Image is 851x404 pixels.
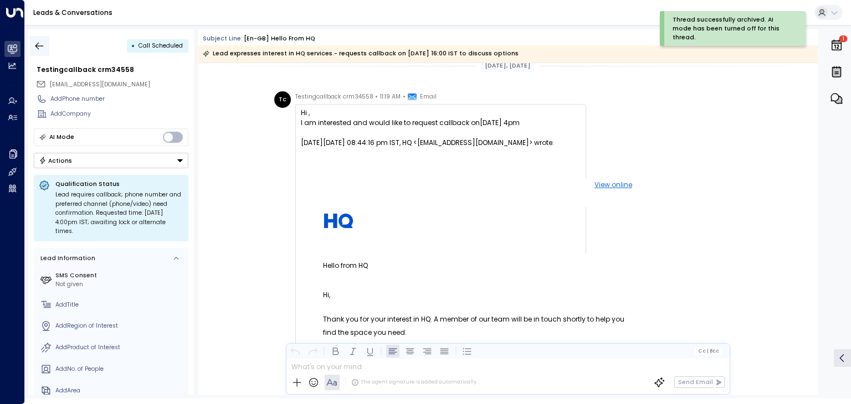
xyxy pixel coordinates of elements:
span: Subject Line: [203,34,243,43]
p: Thank you for your interest in HQ. A member of our team will be in touch shortly to help you find... [323,313,638,339]
div: Tc [274,91,291,108]
div: Testingcallback crm34558 [37,65,188,75]
div: AI Mode [49,132,74,143]
div: • [131,38,135,53]
div: I am interested and would like to request callback on[DATE] 4pm [301,118,581,138]
span: 11:19 AM [380,91,401,102]
button: Cc|Bcc [695,347,722,355]
div: AddRegion of Interest [55,322,185,330]
div: Actions [39,157,73,164]
div: Not given [55,280,185,289]
div: AddCompany [50,110,188,118]
div: AddArea [55,386,185,395]
div: Lead expresses interest in HQ services - requests callback on [DATE] 16:00 IST to discuss options [203,48,519,59]
div: Thread successfully archived. AI mode has been turned off for this thread. [673,15,789,42]
a: View online [594,179,632,190]
span: Cc Bcc [698,348,719,354]
div: AddProduct of Interest [55,343,185,352]
span: [EMAIL_ADDRESS][DOMAIN_NAME] [50,80,150,89]
div: [DATE][DATE] 08:44:16 pm IST, HQ <[EMAIL_ADDRESS][DOMAIN_NAME]> wrote: [301,138,581,148]
span: Email [420,91,437,102]
div: [en-GB] Hello from HQ [244,34,315,43]
span: Testingcallback crm34558 [295,91,373,102]
label: SMS Consent [55,271,185,280]
div: [DATE], [DATE] [481,60,534,72]
span: 1 [839,35,848,42]
span: • [375,91,378,102]
img: HQ [323,213,354,229]
a: Leads & Conversations [33,8,112,17]
span: testingcallbackcrm34558@yahoo.com [50,80,150,89]
button: Undo [289,344,302,358]
span: | [706,348,708,354]
div: The agent signature is added automatically [351,379,476,386]
button: Redo [306,344,319,358]
span: • [403,91,406,102]
div: AddTitle [55,301,185,309]
div: AddNo. of People [55,365,185,374]
div: Lead requires callback; phone number and preferred channel (phone/video) need confirmation. Reque... [55,190,183,236]
div: Lead Information [38,254,95,263]
button: Actions [34,153,188,168]
h1: Hello from HQ [323,254,638,277]
div: AddPhone number [50,95,188,103]
p: Qualification Status [55,180,183,188]
div: Hi , [301,108,581,118]
span: Call Scheduled [139,42,183,50]
p: Hi, [323,288,638,302]
div: Button group with a nested menu [34,153,188,168]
